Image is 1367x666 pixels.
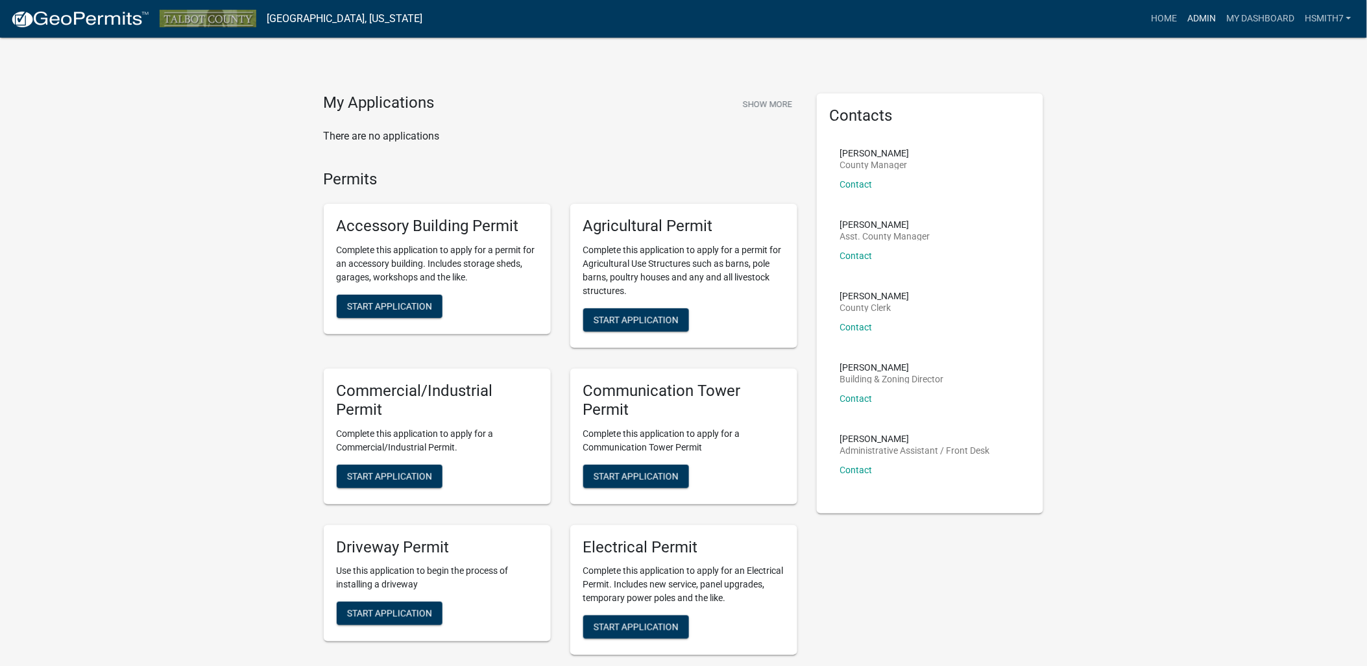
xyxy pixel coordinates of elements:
[324,93,435,113] h4: My Applications
[840,179,873,190] a: Contact
[583,465,689,488] button: Start Application
[840,434,990,443] p: [PERSON_NAME]
[337,295,442,318] button: Start Application
[583,615,689,639] button: Start Application
[583,308,689,332] button: Start Application
[337,602,442,625] button: Start Application
[160,10,256,27] img: Talbot County, Georgia
[594,622,679,632] span: Start Application
[347,471,432,481] span: Start Application
[583,382,784,419] h5: Communication Tower Permit
[583,243,784,298] p: Complete this application to apply for a permit for Agricultural Use Structures such as barns, po...
[830,106,1031,125] h5: Contacts
[324,170,797,189] h4: Permits
[840,363,944,372] p: [PERSON_NAME]
[840,160,910,169] p: County Manager
[738,93,797,115] button: Show More
[840,322,873,332] a: Contact
[840,291,910,301] p: [PERSON_NAME]
[594,471,679,481] span: Start Application
[337,564,538,591] p: Use this application to begin the process of installing a driveway
[337,465,442,488] button: Start Application
[337,382,538,419] h5: Commercial/Industrial Permit
[840,375,944,384] p: Building & Zoning Director
[1221,6,1300,31] a: My Dashboard
[583,538,784,557] h5: Electrical Permit
[840,303,910,312] p: County Clerk
[337,427,538,454] p: Complete this application to apply for a Commercial/Industrial Permit.
[840,465,873,475] a: Contact
[337,538,538,557] h5: Driveway Permit
[337,243,538,284] p: Complete this application to apply for a permit for an accessory building. Includes storage sheds...
[347,301,432,312] span: Start Application
[840,232,930,241] p: Asst. County Manager
[583,427,784,454] p: Complete this application to apply for a Communication Tower Permit
[840,393,873,404] a: Contact
[840,149,910,158] p: [PERSON_NAME]
[337,217,538,236] h5: Accessory Building Permit
[840,446,990,455] p: Administrative Assistant / Front Desk
[594,315,679,325] span: Start Application
[840,251,873,261] a: Contact
[1182,6,1221,31] a: Admin
[347,608,432,619] span: Start Application
[324,129,797,144] p: There are no applications
[840,220,930,229] p: [PERSON_NAME]
[1146,6,1182,31] a: Home
[267,8,422,30] a: [GEOGRAPHIC_DATA], [US_STATE]
[583,564,784,605] p: Complete this application to apply for an Electrical Permit. Includes new service, panel upgrades...
[1300,6,1357,31] a: hsmith7
[583,217,784,236] h5: Agricultural Permit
